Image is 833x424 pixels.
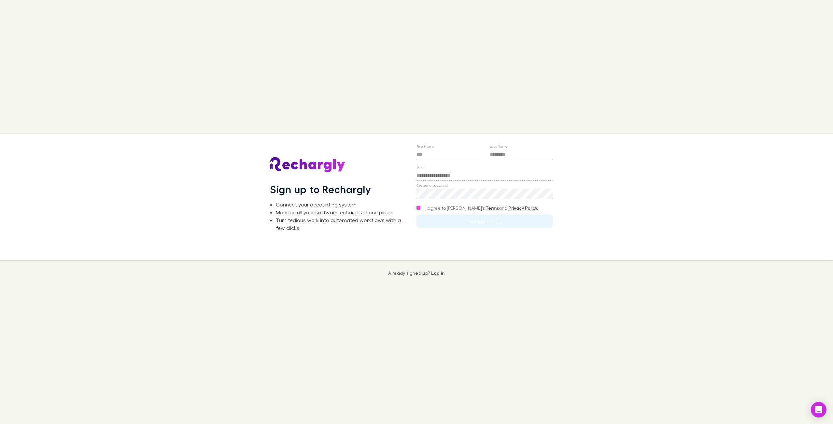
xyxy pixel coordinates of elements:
button: Signing up [416,215,553,228]
li: Turn tedious work into automated workflows with a few clicks [276,216,406,232]
a: Privacy Policy. [508,205,538,211]
p: Already signed up? [388,271,445,276]
label: Last Name [490,144,508,149]
span: I agree to [PERSON_NAME]’s and [426,205,538,211]
label: Email [416,165,425,170]
label: First Name [416,144,434,149]
li: Manage all your software recharges in one place [276,208,406,216]
label: Create a password [416,183,448,188]
img: Rechargly's Logo [270,157,346,173]
h1: Sign up to Rechargly [270,183,371,195]
a: Terms [486,205,499,211]
div: Open Intercom Messenger [811,402,826,417]
li: Connect your accounting system [276,201,406,208]
a: Log in [431,270,445,276]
